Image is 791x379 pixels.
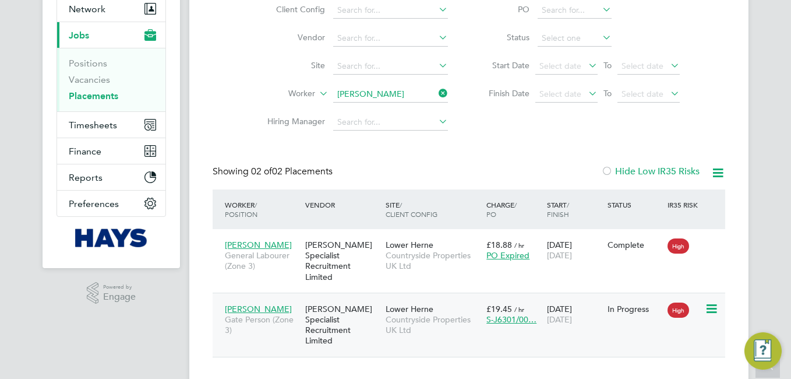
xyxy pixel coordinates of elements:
[601,166,700,177] label: Hide Low IR35 Risks
[539,61,581,71] span: Select date
[477,4,529,15] label: PO
[477,60,529,71] label: Start Date
[75,229,148,247] img: hays-logo-retina.png
[486,304,512,314] span: £19.45
[665,194,705,215] div: IR35 Risk
[608,304,662,314] div: In Progress
[477,32,529,43] label: Status
[87,282,136,304] a: Powered byEngage
[744,332,782,370] button: Engage Resource Center
[248,88,315,100] label: Worker
[538,2,612,19] input: Search for...
[251,166,272,177] span: 02 of
[69,120,117,131] span: Timesheets
[600,86,615,101] span: To
[544,298,605,331] div: [DATE]
[514,241,524,250] span: / hr
[333,2,448,19] input: Search for...
[383,194,483,224] div: Site
[251,166,333,177] span: 02 Placements
[225,314,299,335] span: Gate Person (Zone 3)
[483,194,544,224] div: Charge
[225,200,257,219] span: / Position
[222,194,302,224] div: Worker
[69,3,105,15] span: Network
[57,164,165,190] button: Reports
[386,304,433,314] span: Lower Herne
[668,303,689,318] span: High
[57,229,166,247] a: Go to home page
[538,30,612,47] input: Select one
[386,250,481,271] span: Countryside Properties UK Ltd
[69,198,119,209] span: Preferences
[621,61,663,71] span: Select date
[222,233,725,243] a: [PERSON_NAME]General Labourer (Zone 3)[PERSON_NAME] Specialist Recruitment LimitedLower HerneCoun...
[547,250,572,261] span: [DATE]
[386,240,433,250] span: Lower Herne
[486,250,529,261] span: PO Expired
[69,30,89,41] span: Jobs
[225,304,292,314] span: [PERSON_NAME]
[57,48,165,111] div: Jobs
[477,88,529,99] label: Finish Date
[621,89,663,99] span: Select date
[333,114,448,131] input: Search for...
[600,58,615,73] span: To
[57,22,165,48] button: Jobs
[333,86,448,103] input: Search for...
[103,292,136,302] span: Engage
[69,58,107,69] a: Positions
[69,90,118,101] a: Placements
[222,297,725,307] a: [PERSON_NAME]Gate Person (Zone 3)[PERSON_NAME] Specialist Recruitment LimitedLower HerneCountrysi...
[225,250,299,271] span: General Labourer (Zone 3)
[486,240,512,250] span: £18.88
[302,298,383,352] div: [PERSON_NAME] Specialist Recruitment Limited
[668,238,689,254] span: High
[225,240,292,250] span: [PERSON_NAME]
[69,74,110,85] a: Vacancies
[57,191,165,216] button: Preferences
[213,166,335,178] div: Showing
[486,200,517,219] span: / PO
[258,32,325,43] label: Vendor
[302,194,383,215] div: Vendor
[302,234,383,288] div: [PERSON_NAME] Specialist Recruitment Limited
[544,194,605,224] div: Start
[333,58,448,75] input: Search for...
[258,4,325,15] label: Client Config
[258,116,325,127] label: Hiring Manager
[547,314,572,325] span: [DATE]
[69,172,103,183] span: Reports
[605,194,665,215] div: Status
[103,282,136,292] span: Powered by
[69,146,101,157] span: Finance
[386,200,437,219] span: / Client Config
[544,234,605,266] div: [DATE]
[57,138,165,164] button: Finance
[57,112,165,138] button: Timesheets
[486,314,536,325] span: S-J6301/00…
[386,314,481,335] span: Countryside Properties UK Ltd
[539,89,581,99] span: Select date
[258,60,325,71] label: Site
[333,30,448,47] input: Search for...
[547,200,569,219] span: / Finish
[514,305,524,314] span: / hr
[608,240,662,250] div: Complete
